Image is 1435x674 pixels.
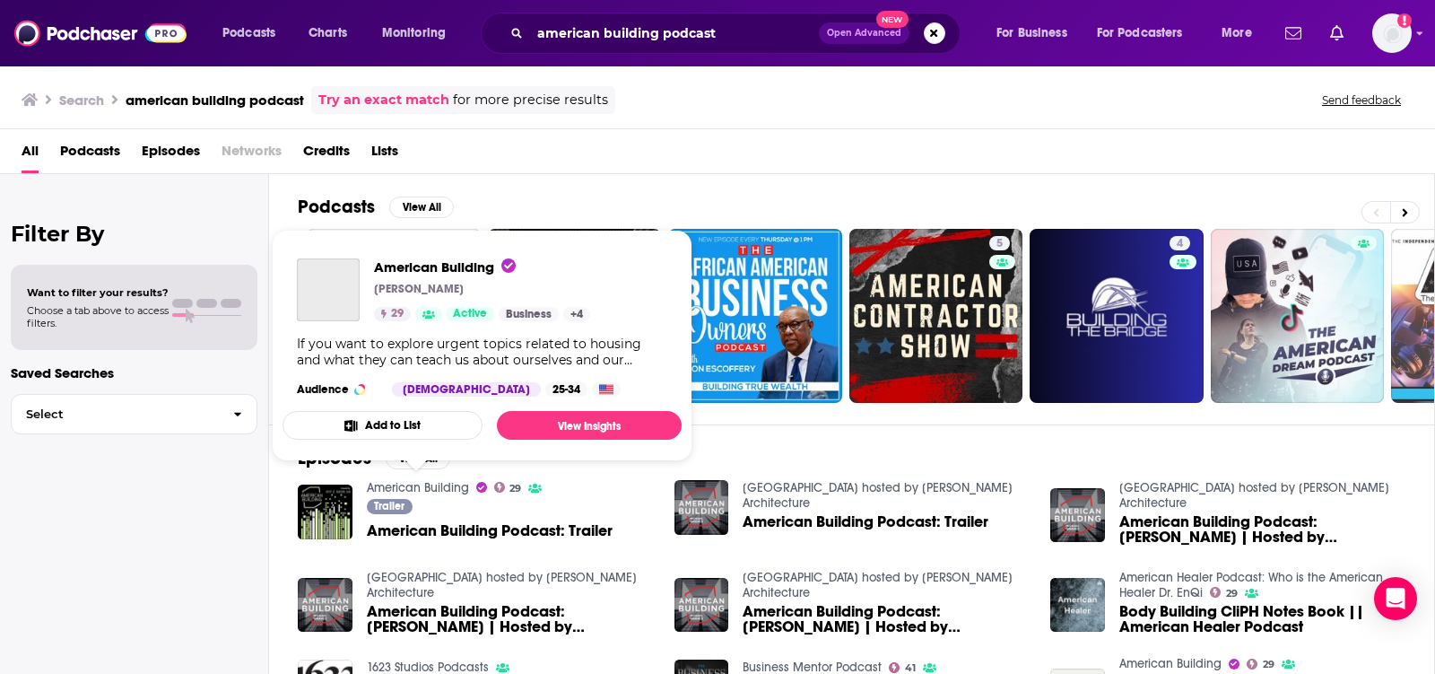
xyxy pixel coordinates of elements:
a: 29 [494,482,522,493]
div: If you want to explore urgent topics related to housing and what they can teach us about ourselve... [297,336,667,368]
span: for more precise results [453,90,608,110]
span: 29 [1226,590,1238,598]
a: American Building hosted by Michael Graves Architecture [1119,480,1389,511]
img: American Building Podcast: Samer Hanini | Hosted by Michael Graves Architecture [1050,488,1105,543]
button: open menu [210,19,299,48]
a: American Building Podcast: Martin Ditto | Hosted by Michael Graves Architecture [367,604,653,635]
span: Podcasts [222,21,275,46]
span: 5 [996,235,1003,253]
a: American Healer Podcast: Who is the American Healer Dr. EnQi [1119,570,1383,600]
span: Select [12,408,219,420]
a: View Insights [497,411,682,440]
button: open menu [1209,19,1274,48]
a: American Building hosted by Michael Graves Architecture [367,570,637,600]
div: [DEMOGRAPHIC_DATA] [392,382,541,397]
a: Show notifications dropdown [1278,18,1309,48]
div: Open Intercom Messenger [1374,577,1417,620]
img: Podchaser - Follow, Share and Rate Podcasts [14,16,187,50]
img: American Building Podcast: Jon Pickard | Hosted by Michael Graves Architecture [674,578,729,633]
a: Podcasts [60,136,120,173]
a: American Building Podcast: Trailer [743,514,988,530]
span: Networks [222,136,282,173]
a: 4 [1030,229,1204,403]
a: Active [446,307,494,321]
a: Charts [297,19,358,48]
a: Episodes [142,136,200,173]
button: Show profile menu [1372,13,1412,53]
h3: Audience [297,382,378,397]
span: American Building [374,258,516,276]
a: 5 [849,229,1023,403]
button: Add to List [283,411,483,440]
a: +4 [563,307,590,321]
span: Want to filter your results? [27,286,169,299]
span: American Building Podcast: [PERSON_NAME] | Hosted by [PERSON_NAME] Architecture [367,604,653,635]
p: Saved Searches [11,364,257,381]
span: 29 [391,305,404,323]
a: Lists [371,136,398,173]
a: 29 [1210,587,1238,598]
p: [PERSON_NAME] [374,282,464,296]
h2: Filter By [11,221,257,247]
span: For Business [996,21,1067,46]
span: American Building Podcast: [PERSON_NAME] | Hosted by [PERSON_NAME] Architecture [743,604,1029,635]
img: American Building Podcast: Trailer [674,480,729,535]
a: American Building [297,258,360,321]
button: Open AdvancedNew [819,22,909,44]
h2: Podcasts [298,196,375,218]
button: Send feedback [1317,92,1406,108]
a: American Building Podcast: Trailer [367,523,613,538]
a: American Building [374,258,590,276]
a: Body Building CliPH Notes Book || American Healer Podcast [1050,578,1105,633]
input: Search podcasts, credits, & more... [530,19,819,48]
span: 4 [1177,235,1183,253]
span: 29 [509,485,521,493]
span: 41 [905,664,916,672]
a: 5 [989,236,1010,250]
span: American Building Podcast: [PERSON_NAME] | Hosted by [PERSON_NAME] Architecture [1119,514,1405,545]
span: Choose a tab above to access filters. [27,304,169,329]
a: Show notifications dropdown [1323,18,1351,48]
a: Business [499,307,559,321]
a: Credits [303,136,350,173]
span: Active [453,305,487,323]
a: American Building Podcast: Samer Hanini | Hosted by Michael Graves Architecture [1119,514,1405,545]
svg: Add a profile image [1397,13,1412,28]
span: Body Building CliPH Notes Book || American Healer Podcast [1119,604,1405,635]
span: All [22,136,39,173]
span: Open Advanced [827,29,901,38]
button: open menu [984,19,1090,48]
span: New [876,11,909,28]
a: American Building Podcast: Jon Pickard | Hosted by Michael Graves Architecture [743,604,1029,635]
span: Logged in as TeemsPR [1372,13,1412,53]
button: View All [389,197,454,218]
span: Trailer [374,501,404,512]
a: American Building [367,480,469,495]
a: Try an exact match [318,90,449,110]
img: American Building Podcast: Martin Ditto | Hosted by Michael Graves Architecture [298,578,352,633]
a: 29 [374,307,411,321]
button: open menu [1085,19,1209,48]
div: Search podcasts, credits, & more... [498,13,978,54]
img: American Building Podcast: Trailer [298,485,352,539]
img: User Profile [1372,13,1412,53]
div: 25-34 [545,382,587,397]
a: American Building hosted by Michael Graves Architecture [743,570,1013,600]
h3: Search [59,92,104,109]
button: Select [11,394,257,434]
span: Monitoring [382,21,446,46]
a: 4 [1170,236,1190,250]
span: For Podcasters [1097,21,1183,46]
button: open menu [370,19,469,48]
a: PodcastsView All [298,196,454,218]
